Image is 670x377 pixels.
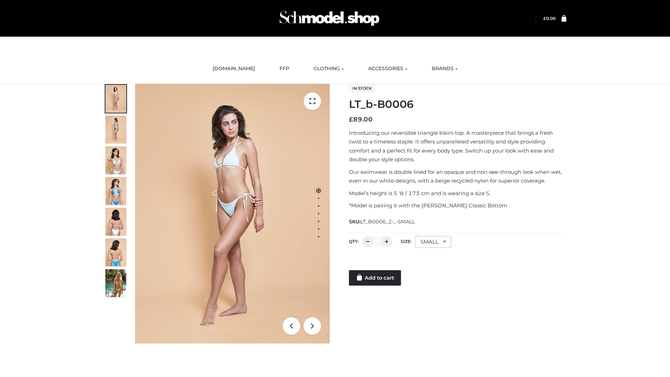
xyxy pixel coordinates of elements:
[349,84,375,93] span: In stock
[543,16,556,21] bdi: 0.00
[105,177,126,205] img: ArielClassicBikiniTop_CloudNine_AzureSky_OW114ECO_4-scaled.jpg
[349,189,566,198] p: Model’s height is 5 ‘8 / 173 cm and is wearing a size S.
[349,217,416,226] span: SKU:
[105,85,126,113] img: ArielClassicBikiniTop_CloudNine_AzureSky_OW114ECO_1-scaled.jpg
[415,236,451,248] div: SMALL
[277,5,382,32] img: Schmodel Admin 964
[105,116,126,143] img: ArielClassicBikiniTop_CloudNine_AzureSky_OW114ECO_2-scaled.jpg
[207,61,260,76] a: [DOMAIN_NAME]
[543,16,556,21] a: £0.00
[349,239,359,244] label: QTY:
[426,61,463,76] a: BRANDS
[105,146,126,174] img: ArielClassicBikiniTop_CloudNine_AzureSky_OW114ECO_3-scaled.jpg
[349,168,566,185] p: Our swimwear is double lined for an opaque and non-see-through look when wet, even in our white d...
[543,16,546,21] span: £
[360,219,415,225] span: LT_B0006_2-_-SMALL
[349,270,401,286] a: Add to cart
[349,116,353,123] span: £
[105,208,126,236] img: ArielClassicBikiniTop_CloudNine_AzureSky_OW114ECO_7-scaled.jpg
[105,238,126,266] img: ArielClassicBikiniTop_CloudNine_AzureSky_OW114ECO_8-scaled.jpg
[401,239,411,244] label: Size:
[349,201,566,210] p: *Model is pairing it with the [PERSON_NAME] Classic Bottom
[308,61,349,76] a: CLOTHING
[105,269,126,297] img: Arieltop_CloudNine_AzureSky2.jpg
[274,61,295,76] a: FFP
[349,116,373,123] bdi: 89.00
[135,84,330,343] img: ArielClassicBikiniTop_CloudNine_AzureSky_OW114ECO_1
[349,128,566,164] p: Introducing our reversible triangle bikini top. A masterpiece that brings a fresh twist to a time...
[349,98,566,111] h1: LT_b-B0006
[363,61,412,76] a: ACCESSORIES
